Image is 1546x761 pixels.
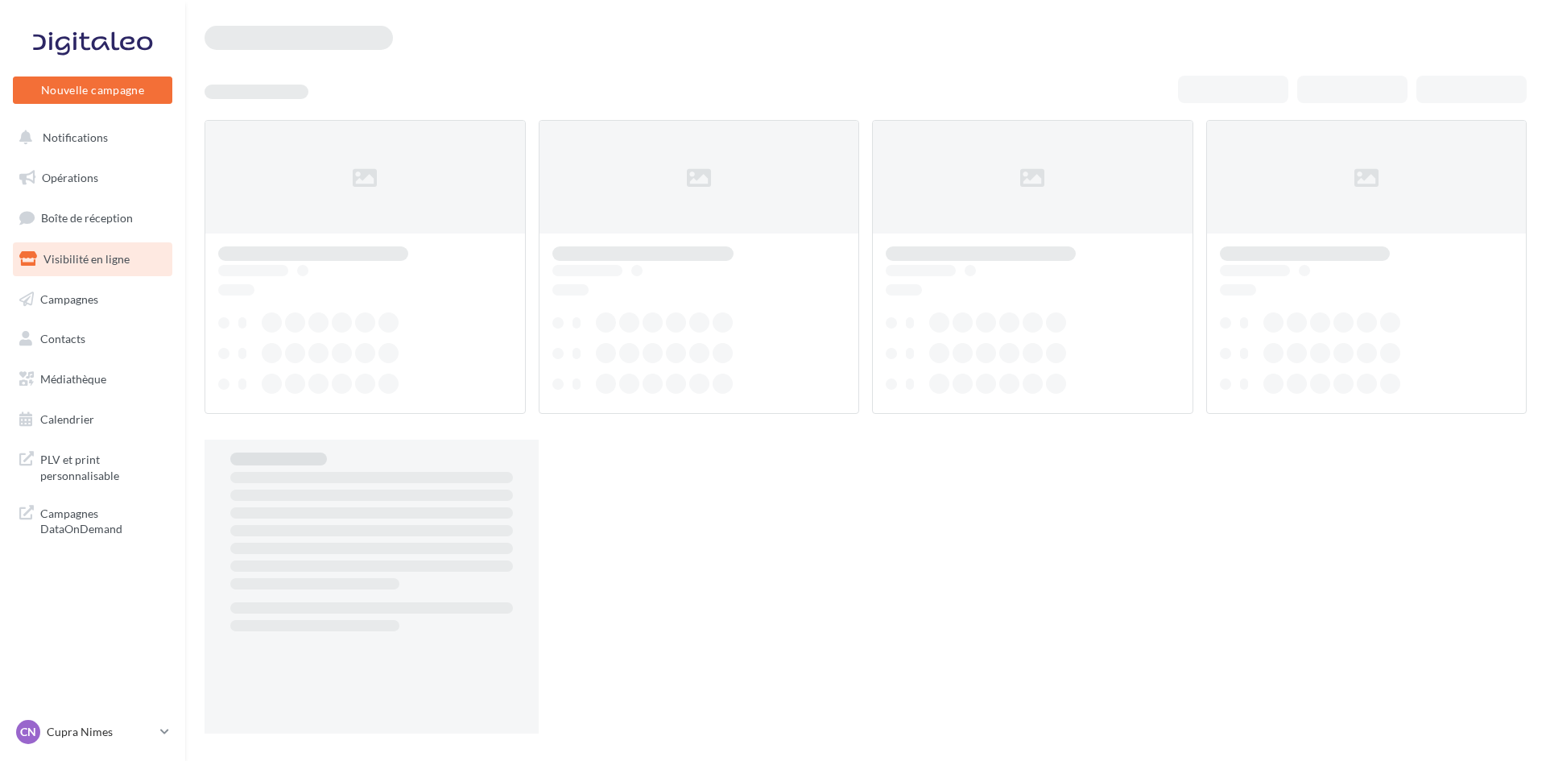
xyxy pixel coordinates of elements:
[40,503,166,537] span: Campagnes DataOnDemand
[41,211,133,225] span: Boîte de réception
[10,201,176,235] a: Boîte de réception
[10,283,176,316] a: Campagnes
[10,161,176,195] a: Opérations
[43,130,108,144] span: Notifications
[40,412,94,426] span: Calendrier
[13,717,172,747] a: CN Cupra Nimes
[42,171,98,184] span: Opérations
[10,362,176,396] a: Médiathèque
[10,121,169,155] button: Notifications
[40,449,166,483] span: PLV et print personnalisable
[40,372,106,386] span: Médiathèque
[10,242,176,276] a: Visibilité en ligne
[10,322,176,356] a: Contacts
[10,496,176,544] a: Campagnes DataOnDemand
[10,403,176,436] a: Calendrier
[40,332,85,345] span: Contacts
[47,724,154,740] p: Cupra Nimes
[13,77,172,104] button: Nouvelle campagne
[10,442,176,490] a: PLV et print personnalisable
[40,292,98,305] span: Campagnes
[43,252,130,266] span: Visibilité en ligne
[20,724,36,740] span: CN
